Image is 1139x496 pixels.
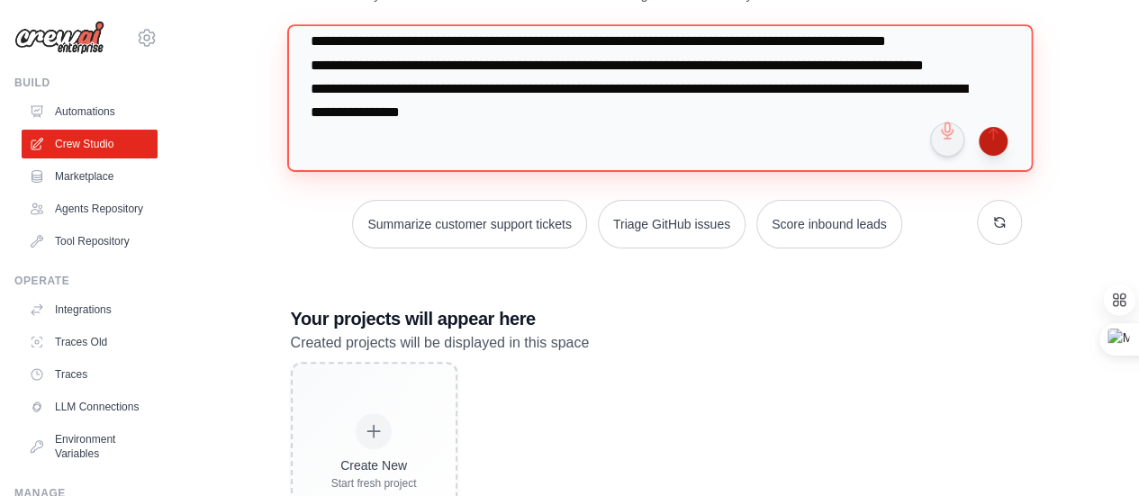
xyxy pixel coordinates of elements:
div: Create New [331,456,417,474]
a: LLM Connections [22,392,158,421]
button: Get new suggestions [977,200,1022,245]
div: Start fresh project [331,476,417,491]
p: Created projects will be displayed in this space [291,331,1022,355]
button: Summarize customer support tickets [352,200,586,248]
a: Marketplace [22,162,158,191]
h3: Your projects will appear here [291,306,1022,331]
iframe: Chat Widget [1049,410,1139,496]
a: Crew Studio [22,130,158,158]
a: Traces [22,360,158,389]
a: Integrations [22,295,158,324]
button: Score inbound leads [756,200,902,248]
div: Build [14,76,158,90]
button: Click to speak your automation idea [930,122,964,157]
div: Operate [14,274,158,288]
a: Agents Repository [22,194,158,223]
a: Automations [22,97,158,126]
a: Traces Old [22,328,158,356]
a: Tool Repository [22,227,158,256]
a: Environment Variables [22,425,158,468]
img: Logo [14,21,104,55]
button: Triage GitHub issues [598,200,746,248]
